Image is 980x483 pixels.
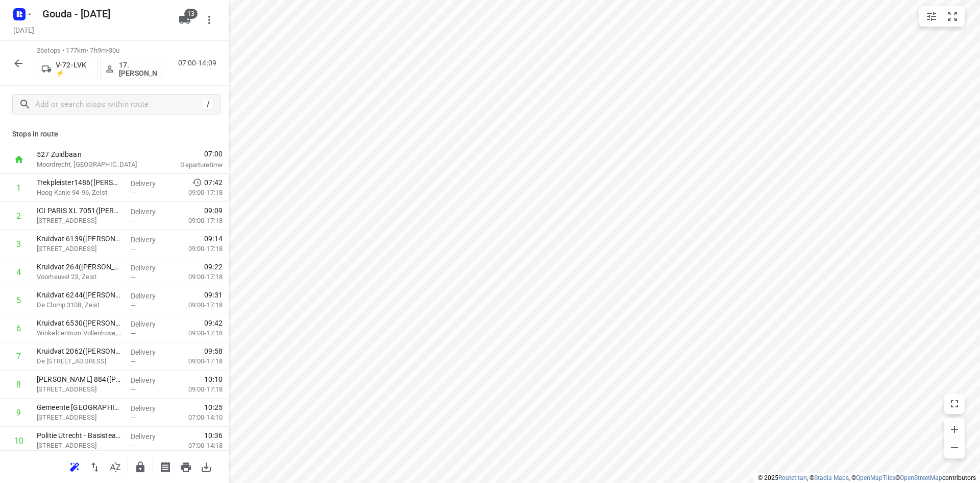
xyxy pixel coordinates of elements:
[131,217,136,225] span: —
[172,244,223,254] p: 09:00-17:18
[131,263,168,273] p: Delivery
[37,346,122,356] p: Kruidvat 2062(A.S. Watson - Actie Kruidvat)
[37,234,122,244] p: Kruidvat 6139(A.S. Watson - Actie Kruidvat)
[758,474,976,481] li: © 2025 , © , © © contributors
[172,412,223,423] p: 07:00-14:10
[204,234,223,244] span: 09:14
[37,177,122,188] p: Trekpleister1486(A.S. Watson - Actie Trekpleister)
[172,188,223,198] p: 09:00-17:18
[814,474,849,481] a: Stadia Maps
[37,46,161,56] p: 26 stops • 177km • 7h9m
[176,462,196,471] span: Print route
[172,300,223,310] p: 09:00-17:18
[172,272,223,282] p: 09:00-17:18
[131,245,136,253] span: —
[178,58,220,68] p: 07:00-14:09
[155,160,223,170] p: Departure time
[56,61,93,77] p: V-72-LVK ⚡
[131,403,168,413] p: Delivery
[184,9,198,19] span: 13
[900,474,942,481] a: OpenStreetMap
[856,474,895,481] a: OpenMapTiles
[204,205,223,216] span: 09:09
[119,61,157,77] p: 17. [PERSON_NAME]
[175,10,195,30] button: 13
[16,324,21,333] div: 6
[9,24,38,36] h5: Project date
[199,10,219,30] button: More
[16,380,21,389] div: 8
[37,216,122,226] p: [STREET_ADDRESS]
[37,205,122,216] p: ICI PARIS XL 7051(A.S. Watson - Actie ICI Paris)
[131,386,136,394] span: —
[37,262,122,272] p: Kruidvat 264(A.S. Watson - Actie Kruidvat)
[203,99,214,110] div: /
[131,375,168,385] p: Delivery
[37,356,122,366] p: De Kwinkelier 15, Bilthoven
[107,47,109,54] span: •
[155,462,176,471] span: Print shipping labels
[131,358,136,365] span: —
[204,290,223,300] span: 09:31
[35,97,203,112] input: Add or search stops within route
[85,462,105,471] span: Reverse route
[155,149,223,159] span: 07:00
[16,267,21,277] div: 4
[172,328,223,338] p: 09:00-17:18
[16,295,21,305] div: 5
[172,441,223,451] p: 07:00-14:18
[131,189,136,197] span: —
[204,346,223,356] span: 09:58
[16,211,21,221] div: 2
[942,6,963,27] button: Fit zoom
[921,6,942,27] button: Map settings
[16,183,21,193] div: 1
[100,58,161,80] button: 17. [PERSON_NAME]
[37,374,122,384] p: Kruidvat 884(A.S. Watson - Actie Kruidvat)
[172,384,223,395] p: 09:00-17:18
[131,442,136,450] span: —
[37,328,122,338] p: Winkelcentrum Vollenhove, Zeist
[204,177,223,188] span: 07:42
[37,412,122,423] p: [STREET_ADDRESS]
[204,374,223,384] span: 10:10
[131,330,136,337] span: —
[131,291,168,301] p: Delivery
[16,408,21,418] div: 9
[130,457,151,477] button: Lock route
[131,302,136,309] span: —
[12,129,216,140] p: Stops in route
[37,430,122,441] p: Politie Utrecht - Basisteam Utrecht Centrum(Shirley Swan)
[37,300,122,310] p: De Clomp 3108, Zeist
[16,352,21,361] div: 7
[37,58,98,80] button: V-72-LVK ⚡
[196,462,216,471] span: Download route
[38,6,170,22] h5: Rename
[131,319,168,329] p: Delivery
[16,239,21,249] div: 3
[204,262,223,272] span: 09:22
[204,430,223,441] span: 10:36
[37,244,122,254] p: [STREET_ADDRESS]
[37,188,122,198] p: Hoog Kanje 94-96, Zeist
[131,273,136,281] span: —
[37,149,143,159] p: 527 Zuidbaan
[37,318,122,328] p: Kruidvat 6530(A.S. Watson - Actie Kruidvat)
[131,414,136,422] span: —
[131,206,168,217] p: Delivery
[37,402,122,412] p: Gemeente Utrecht - Zwembad De Kwakel(Erik Boelen)
[14,436,23,446] div: 10
[131,178,168,189] p: Delivery
[778,474,807,481] a: Routetitan
[204,402,223,412] span: 10:25
[172,356,223,366] p: 09:00-17:18
[37,290,122,300] p: Kruidvat 6244(A.S. Watson - Actie Kruidvat)
[109,47,119,54] span: 30u
[37,441,122,451] p: [STREET_ADDRESS]
[192,177,202,188] svg: Early
[37,159,143,170] p: Moordrecht, [GEOGRAPHIC_DATA]
[37,272,122,282] p: Voorheuvel 23, Zeist
[131,235,168,245] p: Delivery
[131,431,168,442] p: Delivery
[131,347,168,357] p: Delivery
